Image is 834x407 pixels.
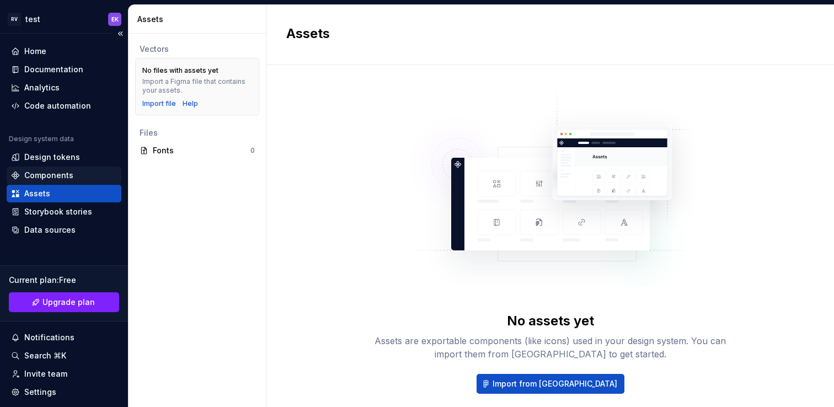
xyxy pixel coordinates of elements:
[24,224,76,235] div: Data sources
[7,167,121,184] a: Components
[24,82,60,93] div: Analytics
[8,13,21,26] div: RV
[493,378,617,389] span: Import from [GEOGRAPHIC_DATA]
[507,312,594,330] div: No assets yet
[183,99,198,108] a: Help
[9,135,74,143] div: Design system data
[7,203,121,221] a: Storybook stories
[7,185,121,202] a: Assets
[7,383,121,401] a: Settings
[24,46,46,57] div: Home
[135,142,259,159] a: Fonts0
[7,79,121,97] a: Analytics
[24,64,83,75] div: Documentation
[2,7,126,31] button: RVtestEK
[140,127,255,138] div: Files
[24,188,50,199] div: Assets
[7,365,121,383] a: Invite team
[7,148,121,166] a: Design tokens
[477,374,624,394] button: Import from [GEOGRAPHIC_DATA]
[142,99,176,108] button: Import file
[250,146,255,155] div: 0
[137,14,261,25] div: Assets
[9,275,119,286] div: Current plan : Free
[142,66,218,75] div: No files with assets yet
[24,152,80,163] div: Design tokens
[113,26,128,41] button: Collapse sidebar
[7,221,121,239] a: Data sources
[374,334,727,361] div: Assets are exportable components (like icons) used in your design system. You can import them fro...
[42,297,95,308] span: Upgrade plan
[25,14,40,25] div: test
[24,368,67,379] div: Invite team
[24,100,91,111] div: Code automation
[7,347,121,365] button: Search ⌘K
[24,332,74,343] div: Notifications
[7,42,121,60] a: Home
[7,61,121,78] a: Documentation
[24,170,73,181] div: Components
[24,206,92,217] div: Storybook stories
[9,292,119,312] a: Upgrade plan
[24,387,56,398] div: Settings
[286,25,801,42] h2: Assets
[142,77,252,95] div: Import a Figma file that contains your assets.
[111,15,119,24] div: EK
[140,44,255,55] div: Vectors
[24,350,66,361] div: Search ⌘K
[7,97,121,115] a: Code automation
[153,145,250,156] div: Fonts
[7,329,121,346] button: Notifications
